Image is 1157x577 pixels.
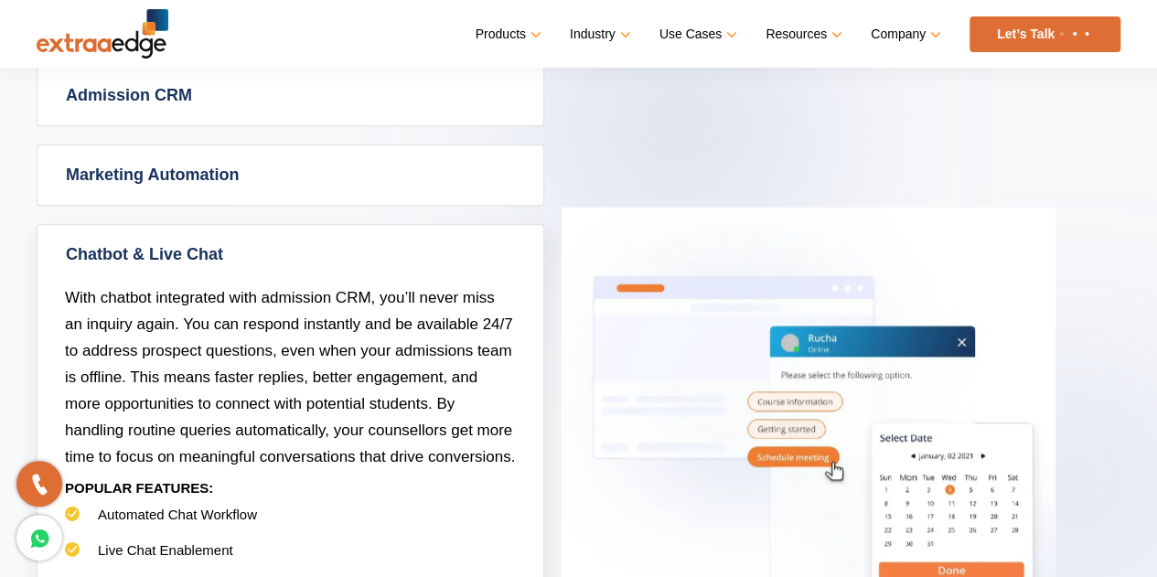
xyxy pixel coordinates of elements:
[65,289,515,465] span: With chatbot integrated with admission CRM, you’ll never miss an inquiry again. You can respond i...
[37,225,543,284] a: Chatbot & Live Chat
[37,145,543,205] a: Marketing Automation
[970,16,1120,52] a: Let’s Talk
[570,21,627,48] a: Industry
[871,21,937,48] a: Company
[766,21,839,48] a: Resources
[659,21,734,48] a: Use Cases
[65,506,516,541] li: Automated Chat Workflow
[65,541,516,577] li: Live Chat Enablement
[65,470,516,506] p: POPULAR FEATURES:
[37,66,543,125] a: Admission CRM
[476,21,538,48] a: Products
